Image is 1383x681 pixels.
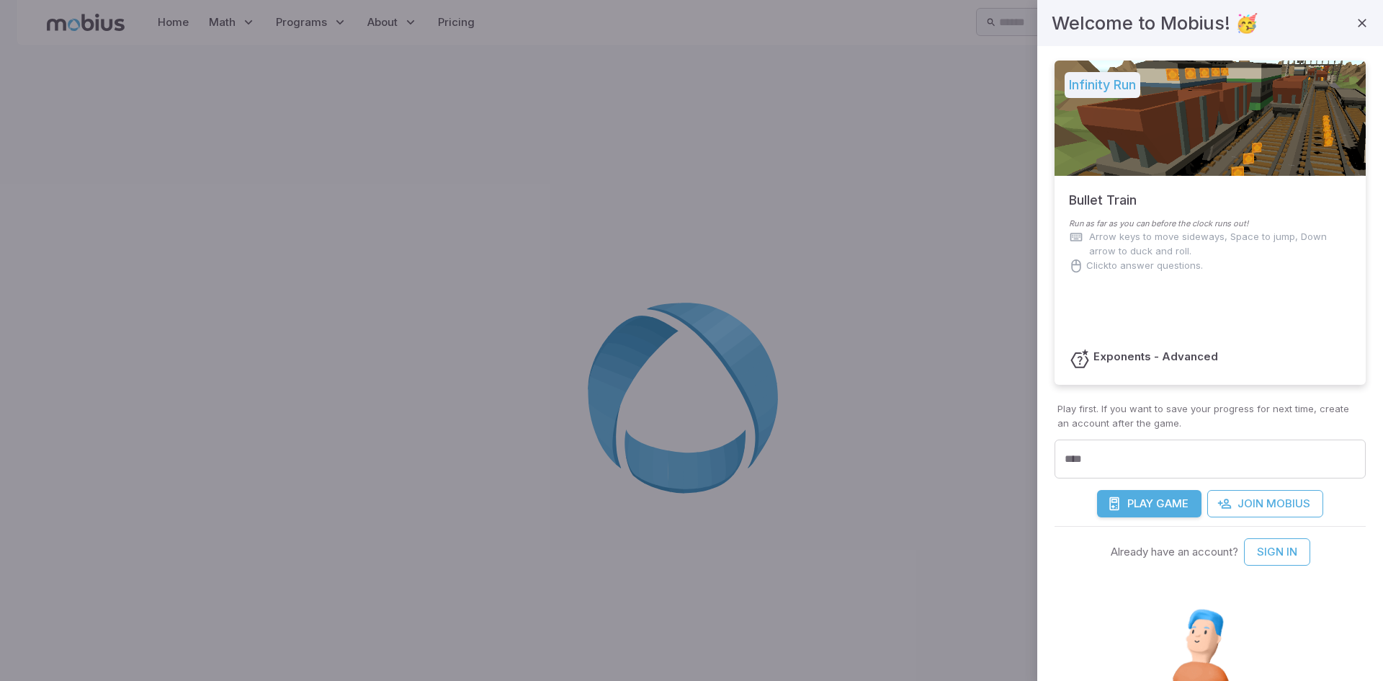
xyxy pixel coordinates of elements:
span: Play [1127,496,1153,512]
a: Sign In [1244,538,1310,566]
p: Arrow keys to move sideways, Space to jump, Down arrow to duck and roll. [1089,230,1351,259]
h6: Exponents - Advanced [1093,349,1218,365]
h5: Bullet Train [1069,176,1137,210]
p: Run as far as you can before the clock runs out! [1069,218,1351,230]
button: PlayGame [1097,490,1201,517]
p: Click to answer questions. [1086,259,1203,273]
p: Play first. If you want to save your progress for next time, create an account after the game. [1057,402,1363,431]
h5: Infinity Run [1065,72,1140,98]
a: Join Mobius [1207,490,1323,517]
p: Already have an account? [1111,544,1238,560]
h4: Welcome to Mobius! 🥳 [1052,9,1258,37]
span: Game [1156,496,1189,512]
